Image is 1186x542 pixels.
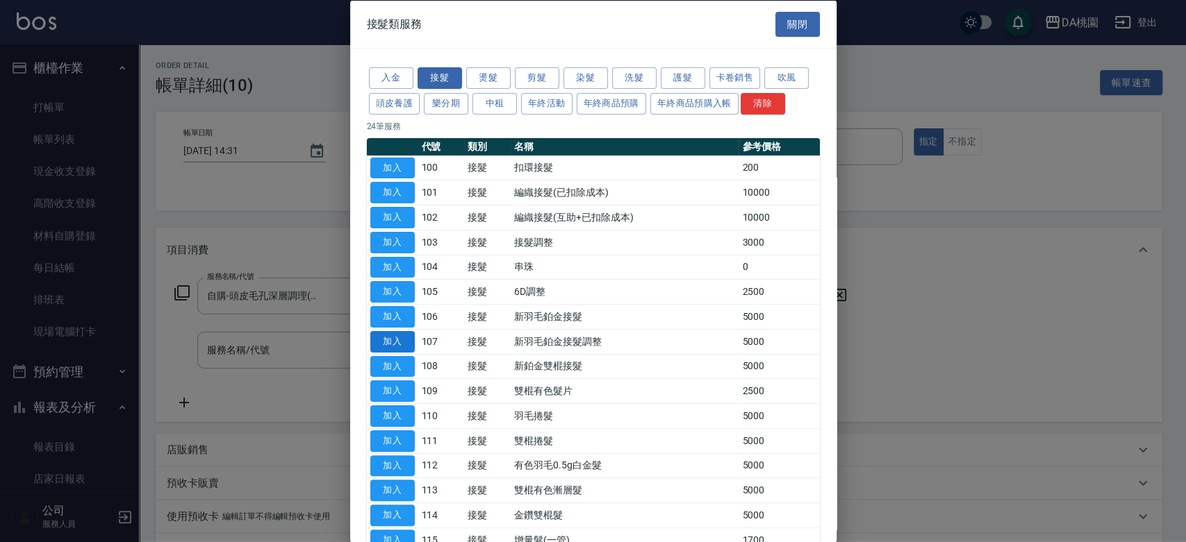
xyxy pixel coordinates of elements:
td: 5000 [739,502,819,527]
td: 接髮 [464,329,511,354]
button: 加入 [370,480,415,501]
td: 接髮 [464,354,511,379]
th: 參考價格 [739,137,819,155]
td: 新羽毛鉑金接髮 [511,304,739,329]
button: 卡卷銷售 [709,67,761,89]
td: 103 [418,230,465,255]
button: 剪髮 [515,67,559,89]
button: 頭皮養護 [369,92,420,114]
td: 接髮 [464,378,511,403]
th: 代號 [418,137,465,155]
td: 接髮 [464,230,511,255]
td: 接髮 [464,403,511,428]
td: 113 [418,477,465,502]
td: 10000 [739,205,819,230]
td: 接髮 [464,155,511,180]
td: 接髮 [464,255,511,280]
td: 106 [418,304,465,329]
td: 101 [418,180,465,205]
td: 有色羽毛0.5g白金髮 [511,453,739,478]
button: 染髮 [563,67,608,89]
td: 3000 [739,230,819,255]
button: 加入 [370,207,415,228]
td: 接髮 [464,205,511,230]
button: 年終商品預購 [577,92,646,114]
button: 清除 [741,92,785,114]
td: 111 [418,428,465,453]
td: 109 [418,378,465,403]
td: 0 [739,255,819,280]
button: 加入 [370,256,415,278]
td: 5000 [739,403,819,428]
td: 接髮 [464,180,511,205]
td: 2500 [739,378,819,403]
button: 加入 [370,355,415,377]
td: 接髮 [464,453,511,478]
td: 108 [418,354,465,379]
th: 名稱 [511,137,739,155]
td: 雙棍有色漸層髮 [511,477,739,502]
button: 年終商品預購入帳 [650,92,739,114]
p: 24 筆服務 [367,119,820,132]
td: 編織接髮(互助+已扣除成本) [511,205,739,230]
button: 關閉 [775,11,820,37]
td: 5000 [739,477,819,502]
td: 110 [418,403,465,428]
button: 中租 [472,92,517,114]
td: 接髮調整 [511,230,739,255]
button: 加入 [370,182,415,203]
td: 接髮 [464,279,511,304]
button: 加入 [370,281,415,303]
button: 入金 [369,67,413,89]
td: 200 [739,155,819,180]
td: 114 [418,502,465,527]
button: 加入 [370,231,415,253]
td: 105 [418,279,465,304]
td: 雙棍有色髮片 [511,378,739,403]
button: 洗髮 [612,67,657,89]
td: 接髮 [464,428,511,453]
button: 吹風 [764,67,809,89]
td: 雙棍捲髮 [511,428,739,453]
button: 樂分期 [424,92,468,114]
button: 加入 [370,405,415,427]
td: 5000 [739,428,819,453]
td: 5000 [739,453,819,478]
td: 接髮 [464,502,511,527]
button: 加入 [370,455,415,476]
button: 加入 [370,306,415,328]
button: 加入 [370,157,415,178]
button: 接髮 [418,67,462,89]
button: 護髮 [661,67,705,89]
td: 接髮 [464,477,511,502]
td: 新羽毛鉑金接髮調整 [511,329,739,354]
td: 10000 [739,180,819,205]
td: 107 [418,329,465,354]
td: 102 [418,205,465,230]
td: 接髮 [464,304,511,329]
button: 燙髮 [466,67,511,89]
td: 100 [418,155,465,180]
button: 年終活動 [521,92,573,114]
th: 類別 [464,137,511,155]
button: 加入 [370,505,415,526]
td: 5000 [739,304,819,329]
span: 接髮類服務 [367,17,422,31]
td: 金鑽雙棍髮 [511,502,739,527]
td: 112 [418,453,465,478]
td: 編織接髮(已扣除成本) [511,180,739,205]
td: 5000 [739,354,819,379]
button: 加入 [370,330,415,352]
td: 串珠 [511,255,739,280]
button: 加入 [370,380,415,402]
td: 扣環接髮 [511,155,739,180]
td: 6D調整 [511,279,739,304]
button: 加入 [370,430,415,451]
td: 羽毛捲髮 [511,403,739,428]
td: 新鉑金雙棍接髮 [511,354,739,379]
td: 2500 [739,279,819,304]
td: 104 [418,255,465,280]
td: 5000 [739,329,819,354]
